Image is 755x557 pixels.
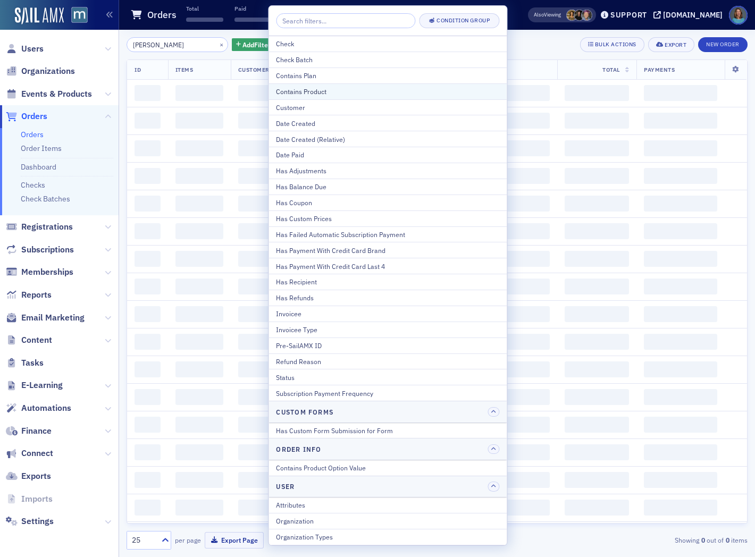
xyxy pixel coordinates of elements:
[135,417,161,433] span: ‌
[64,7,88,25] a: View Homepage
[565,278,629,294] span: ‌
[175,140,223,156] span: ‌
[6,448,53,459] a: Connect
[71,7,88,23] img: SailAMX
[135,66,141,73] span: ID
[135,223,161,239] span: ‌
[6,266,73,278] a: Memberships
[135,472,161,488] span: ‌
[269,337,507,353] button: Pre-SailAMX ID
[21,425,52,437] span: Finance
[663,10,723,20] div: [DOMAIN_NAME]
[6,425,52,437] a: Finance
[135,334,161,350] span: ‌
[644,113,717,129] span: ‌
[21,402,71,414] span: Automations
[580,37,644,52] button: Bulk Actions
[565,389,629,405] span: ‌
[132,535,155,546] div: 25
[238,334,342,350] span: ‌
[581,10,592,21] span: Meghan Will
[380,5,417,12] p: Outstanding
[175,417,223,433] span: ‌
[283,5,320,12] p: Refunded
[135,85,161,101] span: ‌
[135,500,161,516] span: ‌
[565,361,629,377] span: ‌
[724,535,731,545] strong: 0
[276,103,499,112] div: Customer
[437,18,490,23] div: Condition Group
[238,66,286,73] span: Customer Info
[644,444,717,460] span: ‌
[276,55,499,64] div: Check Batch
[565,113,629,129] span: ‌
[6,65,75,77] a: Organizations
[238,389,342,405] span: ‌
[644,196,717,212] span: ‌
[269,497,507,513] button: Attributes
[729,6,748,24] span: Profile
[269,258,507,274] button: Has Payment With Credit Card Last 4
[644,472,717,488] span: ‌
[175,500,223,516] span: ‌
[428,5,465,12] p: Items
[175,223,223,239] span: ‌
[269,353,507,369] button: Refund Reason
[175,444,223,460] span: ‌
[217,39,226,49] button: ×
[419,13,499,28] button: Condition Group
[331,5,368,12] p: Net
[238,168,342,184] span: ‌
[6,493,53,505] a: Imports
[21,312,85,324] span: Email Marketing
[6,357,44,369] a: Tasks
[6,43,44,55] a: Users
[175,361,223,377] span: ‌
[238,444,342,460] span: ‌
[238,278,342,294] span: ‌
[269,423,507,438] button: Has Custom Form Submission for Form
[565,140,629,156] span: ‌
[644,66,675,73] span: Payments
[644,306,717,322] span: ‌
[565,196,629,212] span: ‌
[276,246,499,255] div: Has Payment With Credit Card Brand
[534,11,544,18] div: Also
[238,472,342,488] span: ‌
[653,11,726,19] button: [DOMAIN_NAME]
[21,65,75,77] span: Organizations
[574,10,585,21] span: Lauren McDonough
[534,11,561,19] span: Viewing
[565,168,629,184] span: ‌
[135,361,161,377] span: ‌
[269,529,507,545] button: Organization Types
[269,513,507,529] button: Organization
[238,361,342,377] span: ‌
[269,52,507,67] button: Check Batch
[276,230,499,239] div: Has Failed Automatic Subscription Payment
[276,13,415,28] input: Search filters...
[21,194,70,204] a: Check Batches
[15,7,64,24] img: SailAMX
[232,38,275,52] button: AddFilter
[238,306,342,322] span: ‌
[6,402,71,414] a: Automations
[238,85,342,101] span: ‌
[135,389,161,405] span: ‌
[6,516,54,527] a: Settings
[565,472,629,488] span: ‌
[242,40,271,49] span: Add Filter
[665,42,686,48] div: Export
[135,140,161,156] span: ‌
[6,289,52,301] a: Reports
[644,334,717,350] span: ‌
[238,251,342,267] span: ‌
[276,39,499,48] div: Check
[6,244,74,256] a: Subscriptions
[21,144,62,153] a: Order Items
[276,150,499,159] div: Date Paid
[644,223,717,239] span: ‌
[276,166,499,175] div: Has Adjustments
